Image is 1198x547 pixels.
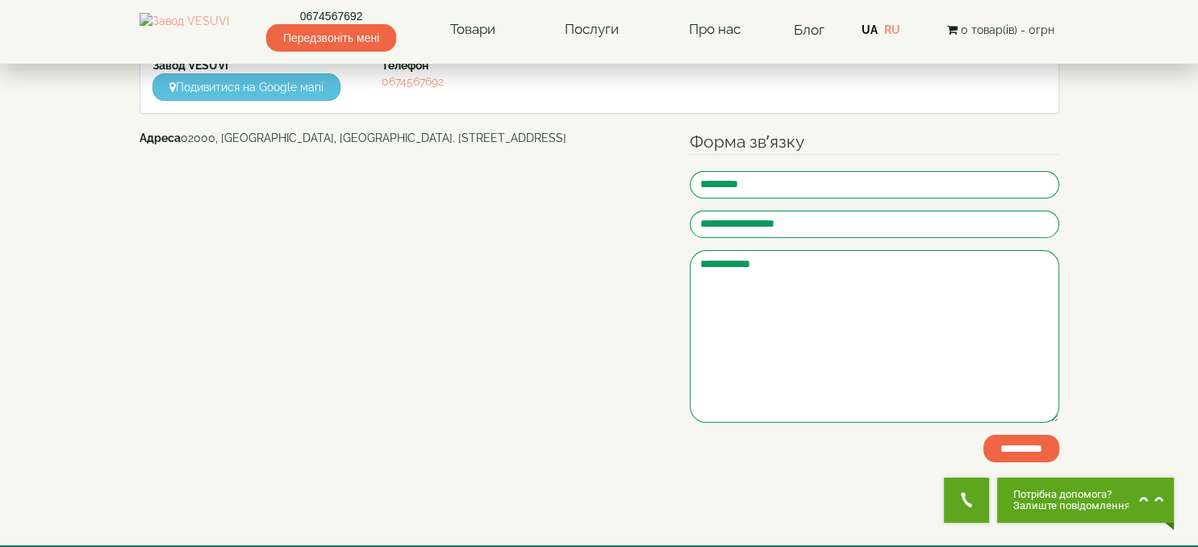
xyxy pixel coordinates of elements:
[944,478,989,523] button: Get Call button
[382,59,428,72] strong: Телефон
[140,132,181,144] b: Адреса
[960,23,1054,36] span: 0 товар(ів) - 0грн
[434,11,511,48] a: Товари
[997,478,1174,523] button: Chat button
[152,73,340,101] a: Подивитися на Google мапі
[140,13,229,47] img: Завод VESUVI
[862,23,878,36] a: UA
[690,130,1059,155] legend: Форма зв’язку
[140,130,666,146] address: 02000, [GEOGRAPHIC_DATA], [GEOGRAPHIC_DATA]. [STREET_ADDRESS]
[884,23,900,36] a: RU
[941,21,1058,39] button: 0 товар(ів) - 0грн
[1013,500,1130,512] span: Залиште повідомлення
[794,22,824,38] a: Блог
[672,11,756,48] a: Про нас
[266,24,396,52] span: Передзвоніть мені
[549,11,635,48] a: Послуги
[1013,489,1130,500] span: Потрібна допомога?
[152,59,228,72] strong: Завод VESUVI
[382,75,444,88] a: 0674567692
[266,8,396,24] a: 0674567692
